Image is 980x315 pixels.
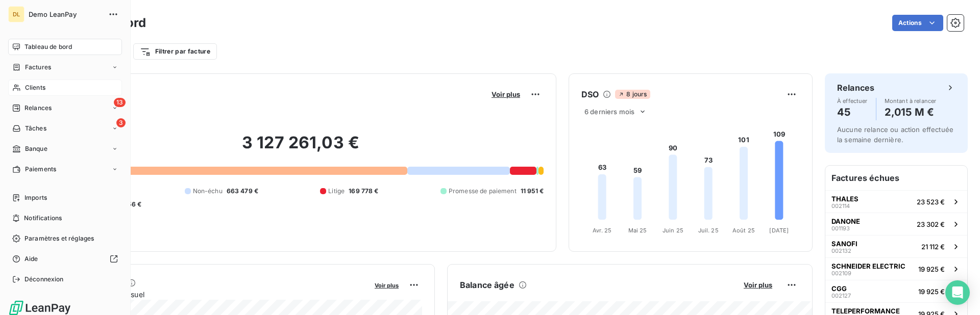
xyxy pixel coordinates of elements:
[628,227,647,234] tspan: Mai 25
[837,104,868,120] h4: 45
[24,214,62,223] span: Notifications
[831,284,847,293] span: CGG
[328,187,345,196] span: Litige
[227,187,258,196] span: 663 479 €
[581,88,599,100] h6: DSO
[25,83,45,92] span: Clients
[831,225,850,231] span: 001193
[825,257,967,280] button: SCHNEIDER ELECTRIC00210919 925 €
[831,217,860,225] span: DANONE
[885,98,937,104] span: Montant à relancer
[58,289,367,300] span: Chiffre d'affaires mensuel
[945,280,970,305] div: Open Intercom Messenger
[698,227,719,234] tspan: Juil. 25
[24,254,38,264] span: Aide
[741,280,775,290] button: Voir plus
[24,42,72,51] span: Tableau de bord
[831,195,859,203] span: THALES
[831,262,905,270] span: SCHNEIDER ELECTRIC
[918,265,945,273] span: 19 925 €
[831,203,850,209] span: 002114
[831,293,851,299] span: 002127
[25,63,51,72] span: Factures
[837,82,874,94] h6: Relances
[116,118,126,127] span: 3
[917,220,945,228] span: 23 302 €
[372,280,402,290] button: Voir plus
[593,227,611,234] tspan: Avr. 25
[460,279,514,291] h6: Balance âgée
[375,282,399,289] span: Voir plus
[885,104,937,120] h4: 2,015 M €
[492,90,520,98] span: Voir plus
[732,227,755,234] tspan: Août 25
[921,243,945,251] span: 21 112 €
[29,10,102,18] span: Demo LeanPay
[769,227,789,234] tspan: [DATE]
[831,270,851,276] span: 002109
[744,281,772,289] span: Voir plus
[193,187,223,196] span: Non-échu
[584,108,634,116] span: 6 derniers mois
[58,133,544,163] h2: 3 127 261,03 €
[521,187,544,196] span: 11 951 €
[825,190,967,213] button: THALES00211423 523 €
[25,144,47,153] span: Banque
[825,166,967,190] h6: Factures échues
[837,125,953,144] span: Aucune relance ou action effectuée la semaine dernière.
[831,307,900,315] span: TELEPERFORMANCE
[8,251,122,267] a: Aide
[663,227,683,234] tspan: Juin 25
[24,234,94,243] span: Paramètres et réglages
[25,165,56,174] span: Paiements
[918,287,945,296] span: 19 925 €
[615,90,650,99] span: 8 jours
[24,275,64,284] span: Déconnexion
[133,43,217,60] button: Filtrer par facture
[825,280,967,302] button: CGG00212719 925 €
[25,124,46,133] span: Tâches
[488,90,523,99] button: Voir plus
[825,213,967,235] button: DANONE00119323 302 €
[24,193,47,202] span: Imports
[917,198,945,206] span: 23 523 €
[831,248,851,254] span: 002132
[831,240,857,248] span: SANOFI
[349,187,378,196] span: 169 778 €
[114,98,126,107] span: 13
[825,235,967,257] button: SANOFI00213221 112 €
[892,15,943,31] button: Actions
[837,98,868,104] span: À effectuer
[8,6,24,22] div: DL
[24,103,52,113] span: Relances
[449,187,517,196] span: Promesse de paiement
